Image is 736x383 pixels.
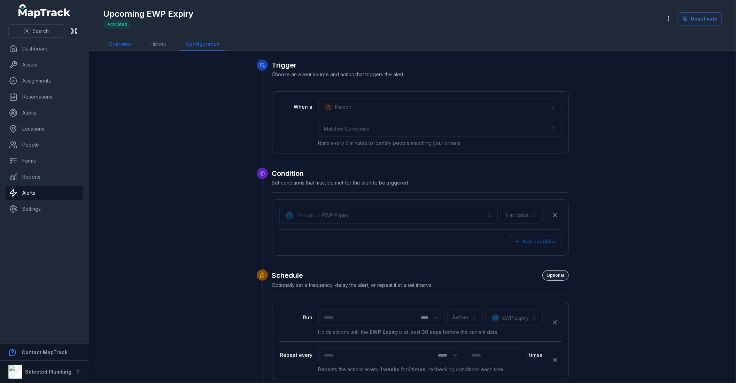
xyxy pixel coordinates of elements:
[422,329,442,335] strong: 30 days
[318,329,543,336] p: Holds actions until the is at least before the current date.
[370,329,398,335] strong: EWP Expiry
[22,349,68,355] strong: Contact MapTrack
[6,42,83,56] a: Dashboard
[103,8,193,19] h1: Upcoming EWP Expiry
[529,352,543,359] span: times
[18,4,71,18] a: MapTrack
[6,106,83,120] a: Audits
[279,314,313,321] label: Run
[145,38,172,51] a: History
[6,138,83,152] a: People
[678,12,722,25] button: Deactivate
[6,170,83,184] a: Reports
[318,366,543,373] p: Repeats the actions every for , rechecking conditions each time.
[272,169,569,178] h2: Condition
[542,270,569,281] div: Optional
[103,38,137,51] a: Overview
[6,202,83,216] a: Settings
[272,270,569,281] h2: Schedule
[272,71,405,77] span: Choose an event source and action that triggers the alert.
[279,352,313,359] label: Repeat every
[6,154,83,168] a: Forms
[272,60,569,70] h2: Trigger
[318,140,561,147] p: Runs every 5 minutes to identify people matching your criteria.
[25,369,71,375] strong: Selected Plumbing
[408,366,426,372] strong: 4 times
[6,122,83,136] a: Locations
[6,90,83,104] a: Reservations
[6,186,83,200] a: Alerts
[6,58,83,72] a: Assets
[8,24,64,38] button: Search
[32,28,49,34] span: Search
[272,180,410,186] span: Set conditions that must be met for the alert to be triggered.
[272,282,434,288] span: Optionally set a frequency, delay the alert, or repeat it at a set interval.
[279,103,313,110] label: When a
[6,74,83,88] a: Assignments
[103,19,131,29] div: Activated
[180,38,225,51] a: Configuration
[380,366,400,372] strong: 1 weeks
